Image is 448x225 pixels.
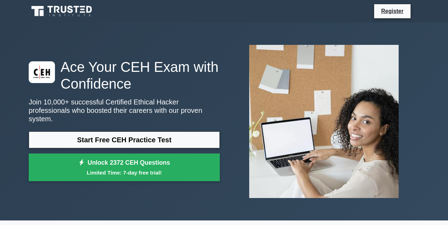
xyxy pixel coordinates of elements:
a: Register [377,7,408,15]
small: Limited Time: 7-day free trial! [37,169,211,177]
a: Unlock 2372 CEH QuestionsLimited Time: 7-day free trial! [29,154,220,182]
a: Start Free CEH Practice Test [29,131,220,148]
p: Join 10,000+ successful Certified Ethical Hacker professionals who boosted their careers with our... [29,98,220,123]
h1: Ace Your CEH Exam with Confidence [29,59,220,92]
